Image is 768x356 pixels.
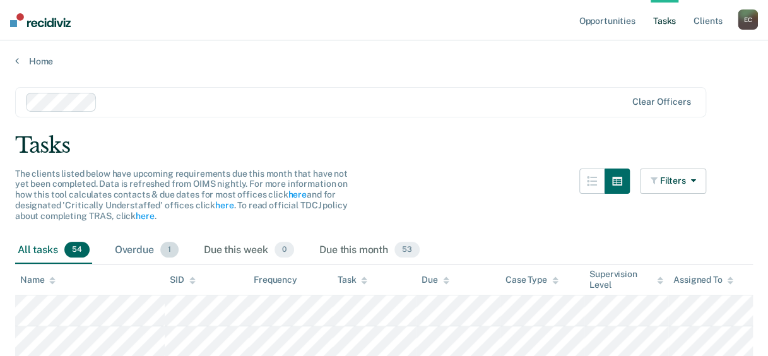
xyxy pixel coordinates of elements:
div: Name [20,275,56,285]
div: E C [738,9,758,30]
div: Frequency [254,275,297,285]
div: SID [170,275,196,285]
div: Task [338,275,367,285]
div: Due this month53 [317,237,422,264]
div: Due this week0 [201,237,297,264]
div: Case Type [505,275,558,285]
span: 54 [64,242,90,258]
span: 1 [160,242,179,258]
div: Due [422,275,449,285]
a: Home [15,56,753,67]
span: 0 [275,242,294,258]
button: Filters [640,169,707,194]
button: EC [738,9,758,30]
div: Clear officers [632,97,690,107]
span: The clients listed below have upcoming requirements due this month that have not yet been complet... [15,169,348,221]
a: here [215,200,233,210]
a: here [136,211,154,221]
div: Tasks [15,133,753,158]
div: Overdue1 [112,237,181,264]
div: All tasks54 [15,237,92,264]
div: Supervision Level [589,269,663,290]
span: 53 [394,242,420,258]
img: Recidiviz [10,13,71,27]
div: Assigned To [673,275,733,285]
a: here [288,189,306,199]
